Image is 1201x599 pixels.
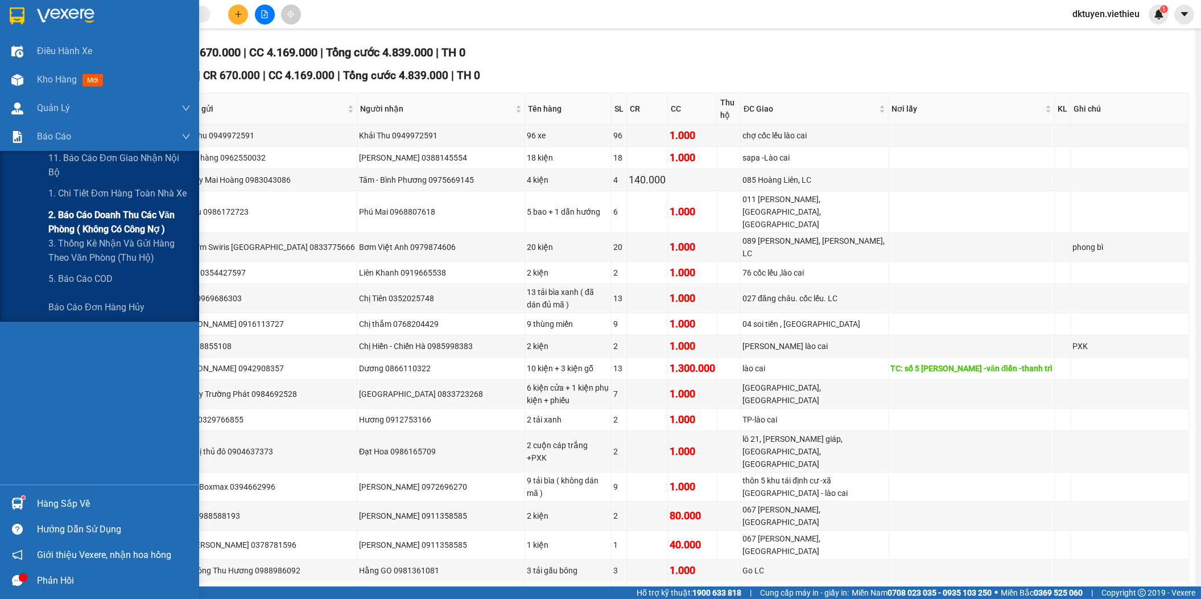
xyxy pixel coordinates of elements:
[629,172,666,188] div: 140.000
[176,318,355,330] div: [PERSON_NAME] 0916113727
[527,564,609,577] div: 3 tải gấu bông
[750,586,752,599] span: |
[527,286,609,311] div: 13 tải bìa xanh ( đã dán đủ mã )
[613,241,625,253] div: 20
[11,102,23,114] img: warehouse-icon
[37,521,191,538] div: Hướng dẫn sử dụng
[613,151,625,164] div: 18
[176,564,355,577] div: Gấu Bông Thu Hương 0988986092
[1179,9,1190,19] span: caret-down
[176,292,355,305] div: Dũng 0969686303
[613,174,625,186] div: 4
[527,362,609,375] div: 10 kiện + 3 kiện gỗ
[670,204,715,220] div: 1.000
[527,474,609,499] div: 9 tải bìa ( không dán mã )
[359,174,523,186] div: Tâm - Bình Phương 0975669145
[742,362,886,375] div: lào cai
[48,272,113,286] span: 5. Báo cáo COD
[37,101,70,115] span: Quản Lý
[12,549,23,560] span: notification
[1034,588,1083,597] strong: 0369 525 060
[692,588,741,597] strong: 1900 633 818
[670,537,715,553] div: 40.000
[359,564,523,577] div: Hằng GO 0981361081
[527,241,609,253] div: 20 kiện
[670,563,715,579] div: 1.000
[359,318,523,330] div: Chị thắm 0768204429
[670,386,715,402] div: 1.000
[668,93,717,125] th: CC
[176,151,355,164] div: Khách hàng 0962550032
[627,93,668,125] th: CR
[228,5,248,24] button: plus
[11,498,23,510] img: warehouse-icon
[888,588,992,597] strong: 0708 023 035 - 0935 103 250
[48,186,187,200] span: 1. Chi tiết đơn hàng toàn nhà xe
[243,46,246,59] span: |
[436,46,439,59] span: |
[742,564,886,577] div: Go LC
[742,151,886,164] div: sapa -Lào cai
[1071,93,1189,125] th: Ghi chú
[37,572,191,589] div: Phản hồi
[613,413,625,426] div: 2
[10,7,24,24] img: logo-vxr
[234,10,242,18] span: plus
[176,510,355,522] div: Nam 0988588193
[527,510,609,522] div: 2 kiện
[670,360,715,376] div: 1.300.000
[613,481,625,493] div: 9
[176,206,355,218] div: Á Châu 0986172723
[176,129,355,142] div: Khải Thu 0949972591
[12,575,23,586] span: message
[742,266,886,279] div: 76 cốc lếu ,lào cai
[197,69,200,82] span: |
[670,316,715,332] div: 1.000
[12,524,23,535] span: question-circle
[527,266,609,279] div: 2 kiện
[1174,5,1194,24] button: caret-down
[527,381,609,407] div: 6 kiện cửa + 1 kiện phụ kiện + phiếu
[11,46,23,58] img: warehouse-icon
[48,300,145,314] span: Báo cáo đơn hàng hủy
[670,508,715,524] div: 80.000
[359,388,523,400] div: [GEOGRAPHIC_DATA] 0833723268
[742,174,886,186] div: 085 Hoàng Liên, LC
[320,46,323,59] span: |
[82,74,103,87] span: mới
[359,413,523,426] div: Hương 0912753166
[742,193,886,231] div: 011 [PERSON_NAME], [GEOGRAPHIC_DATA], [GEOGRAPHIC_DATA]
[177,102,345,115] span: Người gửi
[37,495,191,512] div: Hàng sắp về
[176,388,355,400] div: Công ty Trường Phát 0984692528
[261,10,269,18] span: file-add
[717,93,741,125] th: Thu hộ
[37,548,171,562] span: Giới thiệu Vexere, nhận hoa hồng
[670,265,715,281] div: 1.000
[37,44,92,58] span: Điều hành xe
[527,206,609,218] div: 5 bao + 1 dẫn hướng
[359,340,523,352] div: Chị Hiền - Chiến Hà 0985998383
[742,433,886,470] div: lô 21, [PERSON_NAME] giáp, [GEOGRAPHIC_DATA], [GEOGRAPHIC_DATA]
[613,206,625,218] div: 6
[176,413,355,426] div: Thẩm 0329766855
[263,69,266,82] span: |
[457,69,480,82] span: TH 0
[612,93,627,125] th: SL
[742,532,886,557] div: 067 [PERSON_NAME], [GEOGRAPHIC_DATA]
[48,208,191,236] span: 2. Báo cáo doanh thu các văn phòng ( không có công nợ )
[670,290,715,306] div: 1.000
[249,46,317,59] span: CC 4.169.000
[527,439,609,464] div: 2 cuộn cáp trắng +PXK
[613,445,625,458] div: 2
[269,69,335,82] span: CC 4.169.000
[613,129,625,142] div: 96
[1055,93,1071,125] th: KL
[742,340,886,352] div: [PERSON_NAME] lào cai
[613,388,625,400] div: 7
[670,479,715,495] div: 1.000
[742,503,886,528] div: 067 [PERSON_NAME], [GEOGRAPHIC_DATA]
[1001,586,1083,599] span: Miền Bắc
[892,102,1043,115] span: Nơi lấy
[181,132,191,141] span: down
